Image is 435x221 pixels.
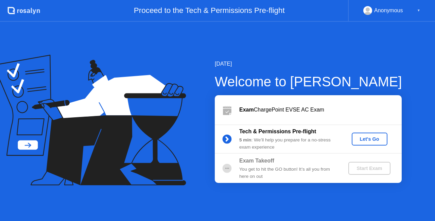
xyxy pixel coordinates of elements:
b: 5 min [239,137,251,142]
div: Start Exam [351,166,387,171]
div: ChargePoint EVSE AC Exam [239,106,402,114]
div: Let's Go [354,136,385,142]
div: You get to hit the GO button! It’s all you from here on out [239,166,337,180]
b: Exam Takeoff [239,158,274,164]
button: Let's Go [352,133,387,146]
b: Exam [239,107,254,113]
div: ▼ [417,6,420,15]
button: Start Exam [348,162,390,175]
div: : We’ll help you prepare for a no-stress exam experience [239,137,337,151]
div: [DATE] [215,60,402,68]
div: Welcome to [PERSON_NAME] [215,71,402,92]
b: Tech & Permissions Pre-flight [239,129,316,134]
div: Anonymous [374,6,403,15]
